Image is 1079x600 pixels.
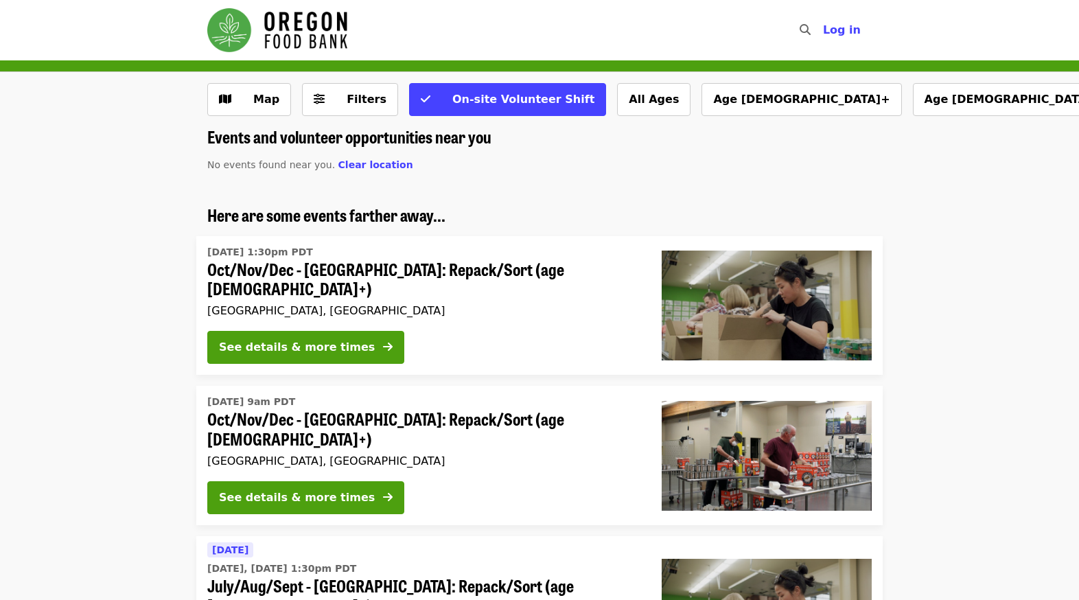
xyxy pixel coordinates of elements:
span: No events found near you. [207,159,335,170]
img: Oregon Food Bank - Home [207,8,347,52]
button: Show map view [207,83,291,116]
img: Oct/Nov/Dec - Portland: Repack/Sort (age 8+) organized by Oregon Food Bank [662,251,872,360]
button: Age [DEMOGRAPHIC_DATA]+ [701,83,901,116]
button: Clear location [338,158,413,172]
a: See details for "Oct/Nov/Dec - Portland: Repack/Sort (age 8+)" [196,236,883,376]
div: [GEOGRAPHIC_DATA], [GEOGRAPHIC_DATA] [207,454,640,468]
time: [DATE] 1:30pm PDT [207,245,313,259]
span: Clear location [338,159,413,170]
button: On-site Volunteer Shift [409,83,606,116]
i: check icon [421,93,430,106]
img: Oct/Nov/Dec - Portland: Repack/Sort (age 16+) organized by Oregon Food Bank [662,401,872,511]
i: search icon [800,23,811,36]
button: All Ages [617,83,691,116]
div: See details & more times [219,339,375,356]
button: Filters (0 selected) [302,83,398,116]
span: [DATE] [212,544,248,555]
i: arrow-right icon [383,491,393,504]
i: map icon [219,93,231,106]
a: See details for "Oct/Nov/Dec - Portland: Repack/Sort (age 16+)" [196,386,883,525]
input: Search [819,14,830,47]
i: sliders-h icon [314,93,325,106]
time: [DATE], [DATE] 1:30pm PDT [207,562,356,576]
span: Here are some events farther away... [207,203,445,227]
button: See details & more times [207,331,404,364]
span: Map [253,93,279,106]
span: Oct/Nov/Dec - [GEOGRAPHIC_DATA]: Repack/Sort (age [DEMOGRAPHIC_DATA]+) [207,409,640,449]
span: On-site Volunteer Shift [452,93,594,106]
span: Log in [823,23,861,36]
button: Log in [812,16,872,44]
time: [DATE] 9am PDT [207,395,295,409]
div: See details & more times [219,489,375,506]
div: [GEOGRAPHIC_DATA], [GEOGRAPHIC_DATA] [207,304,640,317]
span: Oct/Nov/Dec - [GEOGRAPHIC_DATA]: Repack/Sort (age [DEMOGRAPHIC_DATA]+) [207,259,640,299]
span: Events and volunteer opportunities near you [207,124,491,148]
i: arrow-right icon [383,341,393,354]
button: See details & more times [207,481,404,514]
span: Filters [347,93,386,106]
